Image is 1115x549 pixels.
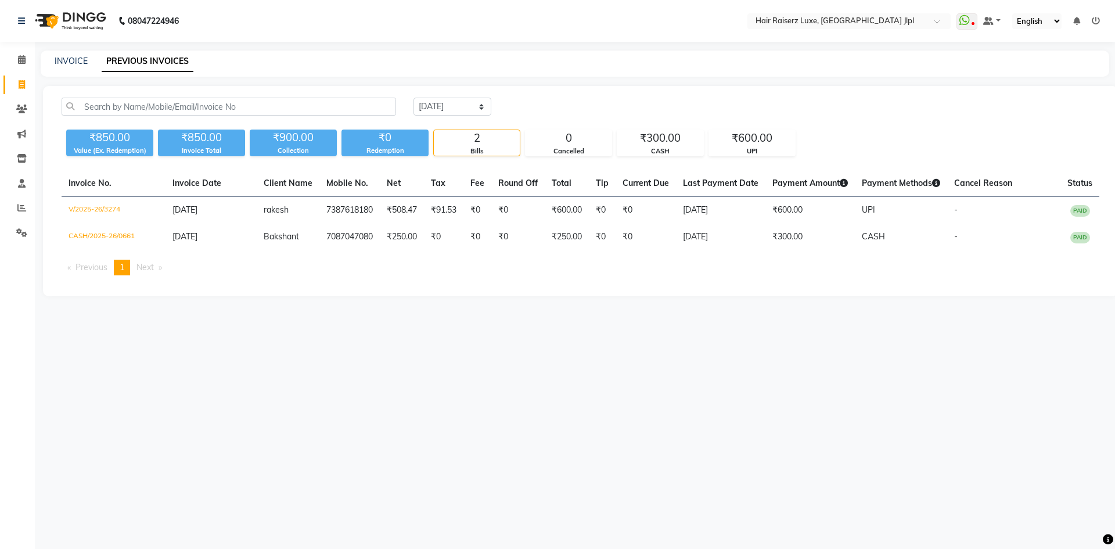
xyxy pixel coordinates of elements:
[545,224,589,250] td: ₹250.00
[765,224,855,250] td: ₹300.00
[264,204,289,215] span: rakesh
[75,262,107,272] span: Previous
[172,204,197,215] span: [DATE]
[1067,178,1092,188] span: Status
[424,224,463,250] td: ₹0
[424,197,463,224] td: ₹91.53
[250,146,337,156] div: Collection
[589,224,616,250] td: ₹0
[380,197,424,224] td: ₹508.47
[128,5,179,37] b: 08047224946
[954,178,1012,188] span: Cancel Reason
[709,146,795,156] div: UPI
[158,146,245,156] div: Invoice Total
[62,224,166,250] td: CASH/2025-26/0661
[55,56,88,66] a: INVOICE
[380,224,424,250] td: ₹250.00
[66,130,153,146] div: ₹850.00
[1070,205,1090,217] span: PAID
[264,178,312,188] span: Client Name
[616,197,676,224] td: ₹0
[136,262,154,272] span: Next
[319,224,380,250] td: 7087047080
[765,197,855,224] td: ₹600.00
[431,178,445,188] span: Tax
[470,178,484,188] span: Fee
[434,146,520,156] div: Bills
[326,178,368,188] span: Mobile No.
[617,146,703,156] div: CASH
[62,98,396,116] input: Search by Name/Mobile/Email/Invoice No
[954,204,958,215] span: -
[102,51,193,72] a: PREVIOUS INVOICES
[463,197,491,224] td: ₹0
[709,130,795,146] div: ₹600.00
[491,197,545,224] td: ₹0
[545,197,589,224] td: ₹600.00
[158,130,245,146] div: ₹850.00
[676,197,765,224] td: [DATE]
[683,178,758,188] span: Last Payment Date
[250,130,337,146] div: ₹900.00
[66,146,153,156] div: Value (Ex. Redemption)
[491,224,545,250] td: ₹0
[264,231,299,242] span: Bakshant
[30,5,109,37] img: logo
[862,231,885,242] span: CASH
[623,178,669,188] span: Current Due
[954,231,958,242] span: -
[62,260,1099,275] nav: Pagination
[772,178,848,188] span: Payment Amount
[463,224,491,250] td: ₹0
[862,178,940,188] span: Payment Methods
[62,197,166,224] td: V/2025-26/3274
[526,130,612,146] div: 0
[862,204,875,215] span: UPI
[434,130,520,146] div: 2
[319,197,380,224] td: 7387618180
[387,178,401,188] span: Net
[617,130,703,146] div: ₹300.00
[616,224,676,250] td: ₹0
[120,262,124,272] span: 1
[498,178,538,188] span: Round Off
[341,130,429,146] div: ₹0
[341,146,429,156] div: Redemption
[676,224,765,250] td: [DATE]
[526,146,612,156] div: Cancelled
[552,178,571,188] span: Total
[589,197,616,224] td: ₹0
[1070,232,1090,243] span: PAID
[172,178,221,188] span: Invoice Date
[69,178,111,188] span: Invoice No.
[172,231,197,242] span: [DATE]
[596,178,609,188] span: Tip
